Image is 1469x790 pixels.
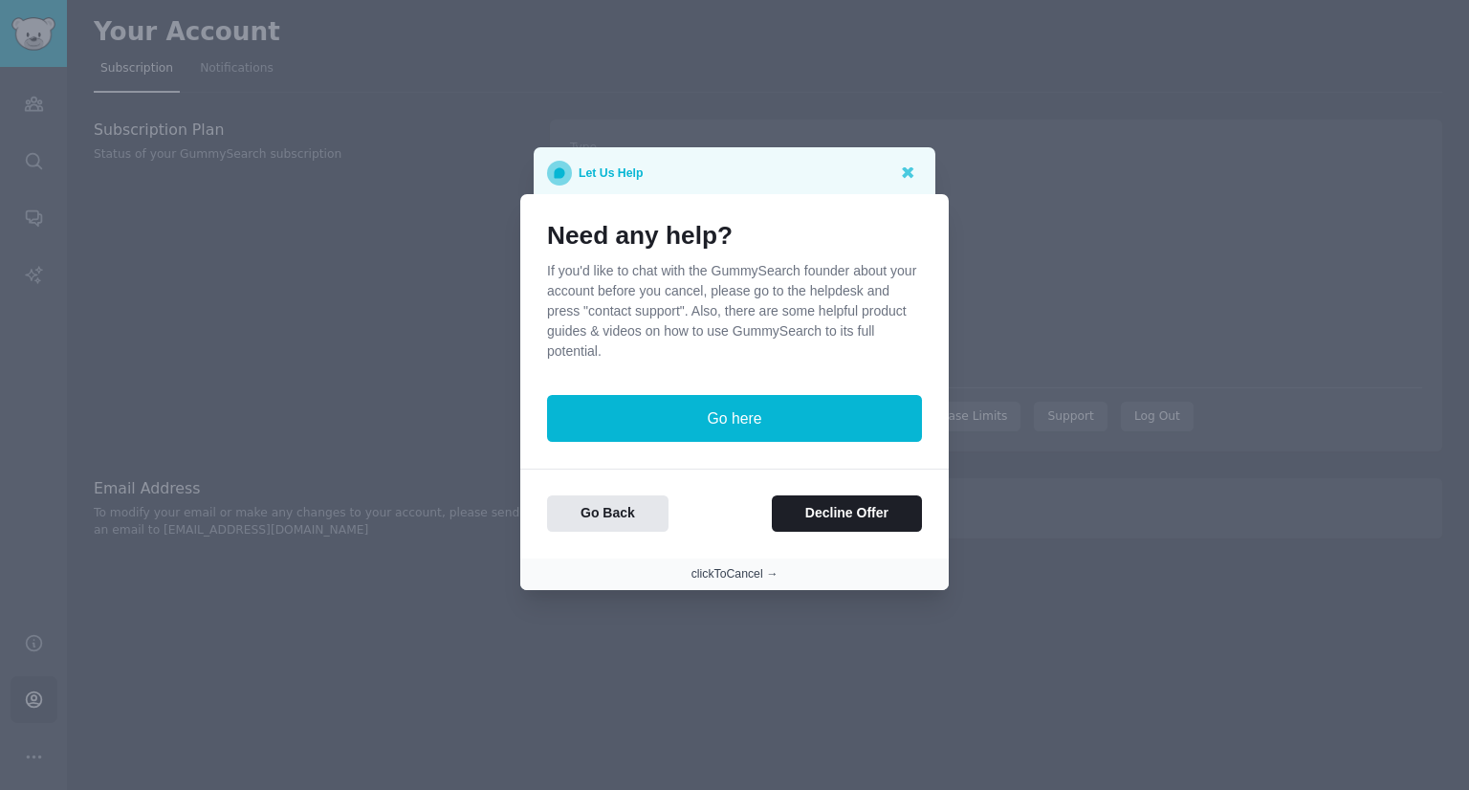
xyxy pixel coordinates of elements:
[772,495,922,533] button: Decline Offer
[547,495,669,533] button: Go Back
[547,221,922,252] h1: Need any help?
[547,395,922,442] button: Go here
[579,161,643,186] p: Let Us Help
[691,566,778,583] button: clickToCancel →
[547,261,922,362] p: If you'd like to chat with the GummySearch founder about your account before you cancel, please g...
